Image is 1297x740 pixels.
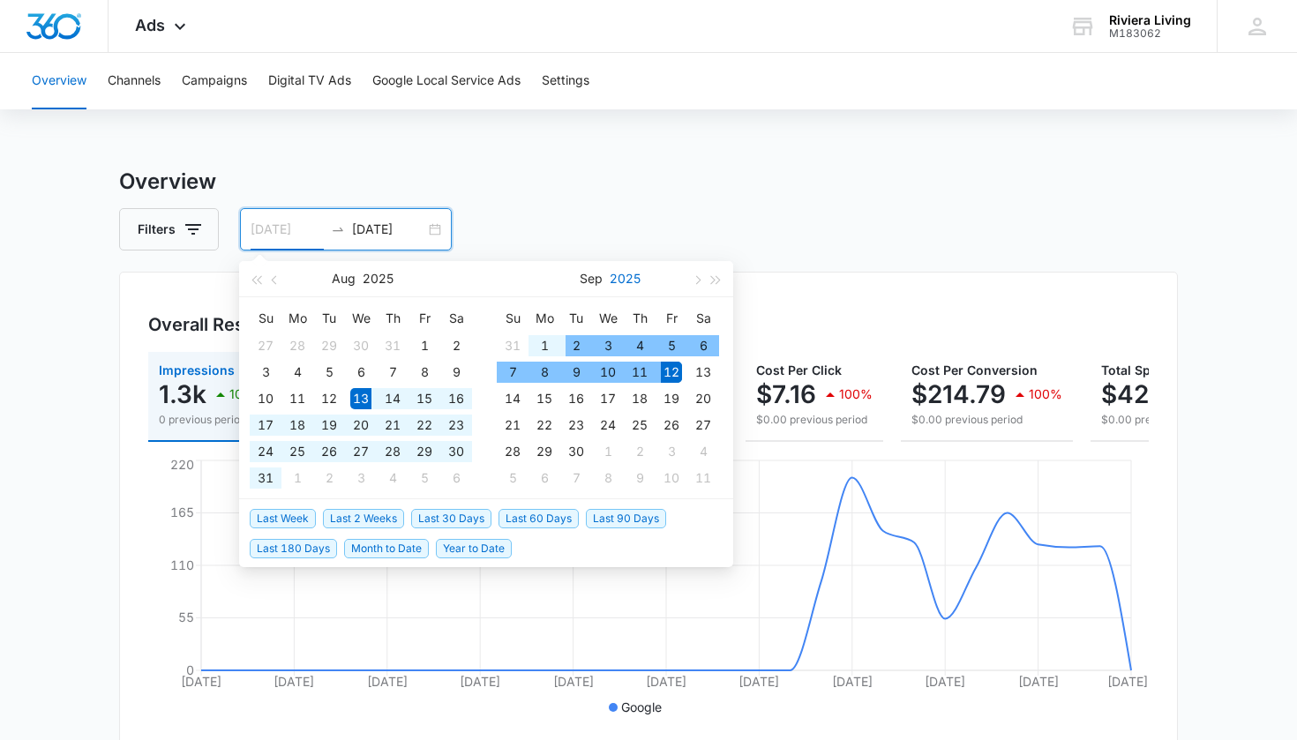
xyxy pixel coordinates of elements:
[440,304,472,333] th: Sa
[502,415,523,436] div: 21
[560,385,592,412] td: 2025-09-16
[656,412,687,438] td: 2025-09-26
[255,415,276,436] div: 17
[281,438,313,465] td: 2025-08-25
[529,359,560,385] td: 2025-09-08
[440,412,472,438] td: 2025-08-23
[409,304,440,333] th: Fr
[756,412,873,428] p: $0.00 previous period
[661,441,682,462] div: 3
[1109,27,1191,40] div: account id
[597,335,619,356] div: 3
[250,385,281,412] td: 2025-08-10
[135,16,165,34] span: Ads
[414,441,435,462] div: 29
[693,362,714,383] div: 13
[738,674,779,689] tspan: [DATE]
[313,438,345,465] td: 2025-08-26
[414,335,435,356] div: 1
[629,362,650,383] div: 11
[586,509,666,528] span: Last 90 Days
[382,415,403,436] div: 21
[446,362,467,383] div: 9
[409,385,440,412] td: 2025-08-15
[250,359,281,385] td: 2025-08-03
[534,467,555,489] div: 6
[414,467,435,489] div: 5
[502,467,523,489] div: 5
[560,465,592,491] td: 2025-10-07
[1107,674,1148,689] tspan: [DATE]
[229,388,263,400] p: 100%
[624,438,656,465] td: 2025-10-02
[281,304,313,333] th: Mo
[592,465,624,491] td: 2025-10-08
[382,441,403,462] div: 28
[580,261,603,296] button: Sep
[323,509,404,528] span: Last 2 Weeks
[661,335,682,356] div: 5
[319,335,340,356] div: 29
[313,412,345,438] td: 2025-08-19
[592,385,624,412] td: 2025-09-17
[331,222,345,236] span: swap-right
[287,467,308,489] div: 1
[148,311,275,338] h3: Overall Results
[287,335,308,356] div: 28
[319,362,340,383] div: 5
[255,335,276,356] div: 27
[250,509,316,528] span: Last Week
[693,467,714,489] div: 11
[281,412,313,438] td: 2025-08-18
[553,674,594,689] tspan: [DATE]
[1101,412,1259,428] p: $0.00 previous period
[687,465,719,491] td: 2025-10-11
[350,335,371,356] div: 30
[350,467,371,489] div: 3
[560,333,592,359] td: 2025-09-02
[597,415,619,436] div: 24
[268,53,351,109] button: Digital TV Ads
[281,333,313,359] td: 2025-07-28
[313,333,345,359] td: 2025-07-29
[1029,388,1062,400] p: 100%
[542,53,589,109] button: Settings
[414,388,435,409] div: 15
[529,412,560,438] td: 2025-09-22
[687,412,719,438] td: 2025-09-27
[159,380,206,408] p: 1.3k
[629,335,650,356] div: 4
[363,261,394,296] button: 2025
[497,304,529,333] th: Su
[159,363,235,377] span: Impressions
[566,467,587,489] div: 7
[629,388,650,409] div: 18
[319,415,340,436] div: 19
[629,415,650,436] div: 25
[839,388,873,400] p: 100%
[345,412,377,438] td: 2025-08-20
[497,438,529,465] td: 2025-09-28
[446,441,467,462] div: 30
[566,441,587,462] div: 30
[281,465,313,491] td: 2025-09-01
[534,362,555,383] div: 8
[287,441,308,462] div: 25
[560,359,592,385] td: 2025-09-09
[377,385,409,412] td: 2025-08-14
[529,465,560,491] td: 2025-10-06
[529,385,560,412] td: 2025-09-15
[693,415,714,436] div: 27
[350,415,371,436] div: 20
[186,662,194,677] tspan: 0
[597,441,619,462] div: 1
[344,539,429,558] span: Month to Date
[911,363,1038,377] span: Cost Per Conversion
[332,261,356,296] button: Aug
[656,465,687,491] td: 2025-10-10
[274,674,314,689] tspan: [DATE]
[350,388,371,409] div: 13
[382,362,403,383] div: 7
[377,438,409,465] td: 2025-08-28
[529,438,560,465] td: 2025-09-29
